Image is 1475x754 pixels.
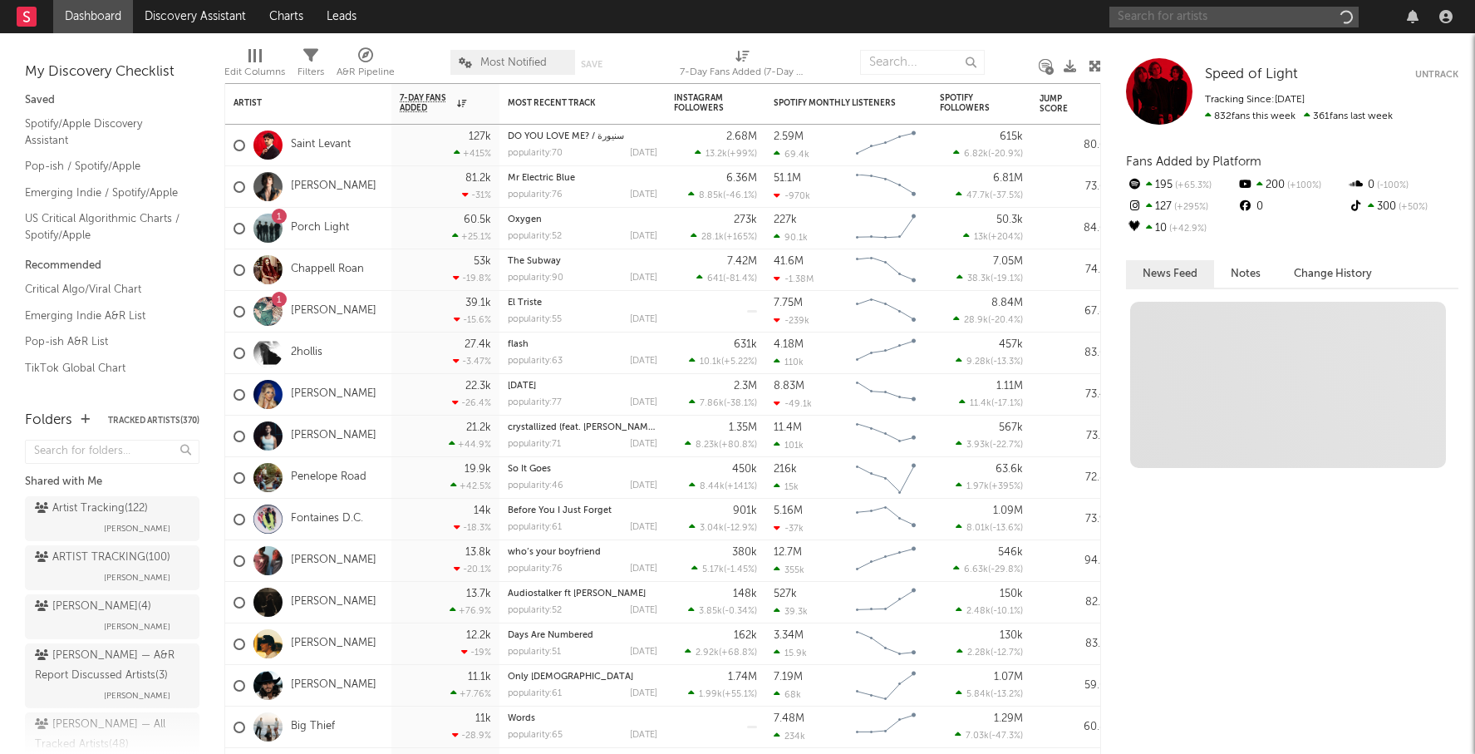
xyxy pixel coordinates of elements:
[25,280,183,298] a: Critical Algo/Viral Chart
[25,440,199,464] input: Search for folders...
[630,232,657,241] div: [DATE]
[508,631,593,640] a: Days Are Numbered
[508,714,535,723] a: Words
[774,274,814,284] div: -1.38M
[508,132,657,141] div: DO YOU LOVE ME? / سنيورة
[1205,67,1298,81] span: Speed of Light
[630,149,657,158] div: [DATE]
[508,257,657,266] div: The Subway
[630,564,657,574] div: [DATE]
[291,387,376,402] a: [PERSON_NAME]
[291,346,322,360] a: 2hollis
[630,606,657,615] div: [DATE]
[508,257,561,266] a: The Subway
[25,256,199,276] div: Recommended
[1126,175,1237,196] div: 195
[25,115,183,149] a: Spotify/Apple Discovery Assistant
[733,505,757,516] div: 901k
[1040,385,1106,405] div: 73.4
[1277,260,1389,288] button: Change History
[956,273,1023,283] div: ( )
[1040,302,1106,322] div: 67.8
[1205,95,1305,105] span: Tracking Since: [DATE]
[1126,260,1214,288] button: News Feed
[956,480,1023,491] div: ( )
[774,381,804,392] div: 8.83M
[730,150,755,159] span: +99 %
[727,482,755,491] span: +141 %
[25,333,183,351] a: Pop-ish A&R List
[848,249,923,291] svg: Chart title
[508,174,657,183] div: Mr Electric Blue
[726,565,755,574] span: -1.45 %
[967,274,991,283] span: 38.3k
[774,481,799,492] div: 15k
[508,215,542,224] a: Oxygen
[688,190,757,200] div: ( )
[630,190,657,200] div: [DATE]
[726,173,757,184] div: 6.36M
[1167,224,1207,234] span: +42.9 %
[1000,131,1023,142] div: 615k
[993,505,1023,516] div: 1.09M
[974,233,988,242] span: 13k
[508,481,563,490] div: popularity: 46
[465,339,491,350] div: 27.4k
[688,605,757,616] div: ( )
[466,422,491,433] div: 21.2k
[774,357,804,367] div: 110k
[508,589,646,599] a: Audiostalker ft [PERSON_NAME]
[1205,67,1298,83] a: Speed of Light
[508,215,657,224] div: Oxygen
[465,381,491,392] div: 22.3k
[291,595,376,609] a: [PERSON_NAME]
[966,357,991,367] span: 9.28k
[964,316,988,325] span: 28.9k
[469,131,491,142] div: 127k
[689,356,757,367] div: ( )
[581,60,602,69] button: Save
[848,582,923,623] svg: Chart title
[956,439,1023,450] div: ( )
[454,522,491,533] div: -18.3 %
[1040,94,1081,114] div: Jump Score
[1172,203,1208,212] span: +295 %
[452,397,491,408] div: -26.4 %
[966,607,991,616] span: 2.48k
[848,374,923,416] svg: Chart title
[25,209,183,244] a: US Critical Algorithmic Charts / Spotify/Apple
[725,607,755,616] span: -0.34 %
[774,422,802,433] div: 11.4M
[695,148,757,159] div: ( )
[992,441,1020,450] span: -22.7 %
[1000,589,1023,599] div: 150k
[1040,426,1106,446] div: 73.3
[25,472,199,492] div: Shared with Me
[953,564,1023,574] div: ( )
[993,256,1023,267] div: 7.05M
[1237,175,1347,196] div: 200
[674,93,732,113] div: Instagram Followers
[462,190,491,200] div: -31 %
[724,357,755,367] span: +5.22 %
[508,506,612,515] a: Before You I Just Forget
[400,93,453,113] span: 7-Day Fans Added
[25,594,199,639] a: [PERSON_NAME](4)[PERSON_NAME]
[291,637,376,651] a: [PERSON_NAME]
[725,191,755,200] span: -46.1 %
[774,232,808,243] div: 90.1k
[700,524,724,533] span: 3.04k
[1374,181,1409,190] span: -100 %
[1109,7,1359,27] input: Search for artists
[991,316,1020,325] span: -20.4 %
[1040,510,1106,530] div: 73.9
[508,382,657,391] div: 6 Months Later
[508,274,563,283] div: popularity: 90
[774,464,797,475] div: 216k
[774,131,804,142] div: 2.59M
[25,545,199,590] a: ARTIST TRACKING(100)[PERSON_NAME]
[726,524,755,533] span: -12.9 %
[964,565,988,574] span: 6.63k
[630,523,657,532] div: [DATE]
[508,340,657,349] div: flash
